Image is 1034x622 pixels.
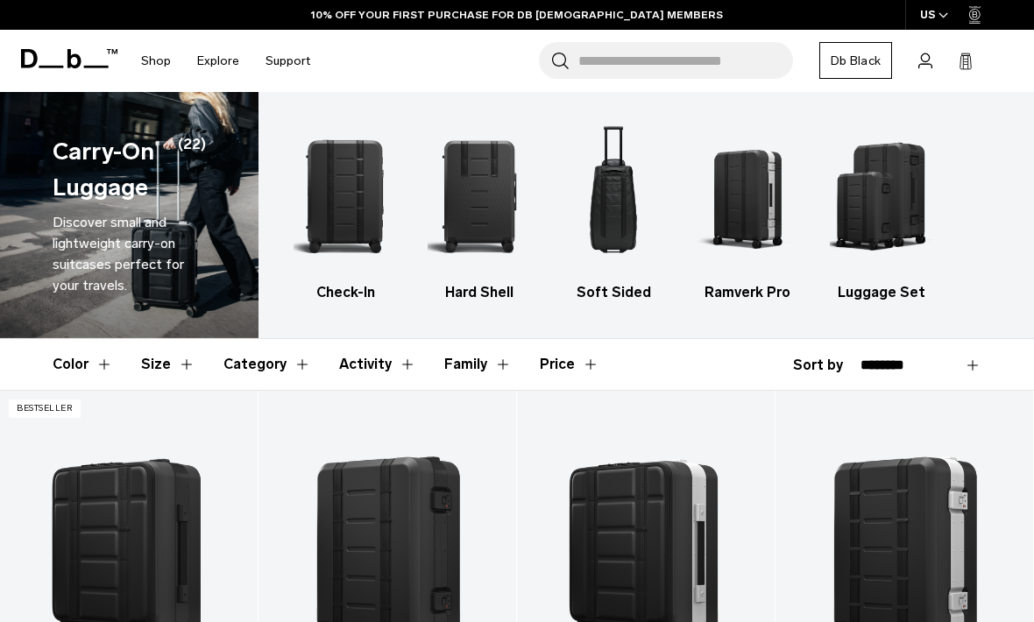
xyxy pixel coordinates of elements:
[428,118,531,303] li: 2 / 5
[444,339,512,390] button: Toggle Filter
[53,214,184,293] span: Discover small and lightweight carry-on suitcases perfect for your travels.
[197,30,239,92] a: Explore
[830,118,933,303] li: 5 / 5
[9,399,81,418] p: Bestseller
[141,30,171,92] a: Shop
[428,118,531,273] img: Db
[696,118,799,303] li: 4 / 5
[696,118,799,273] img: Db
[696,282,799,303] h3: Ramverk Pro
[178,134,206,205] span: (22)
[819,42,892,79] a: Db Black
[311,7,723,23] a: 10% OFF YOUR FIRST PURCHASE FOR DB [DEMOGRAPHIC_DATA] MEMBERS
[223,339,311,390] button: Toggle Filter
[53,134,172,205] h1: Carry-On Luggage
[562,118,665,273] img: Db
[294,118,397,303] a: Db Check-In
[696,118,799,303] a: Db Ramverk Pro
[830,282,933,303] h3: Luggage Set
[562,118,665,303] a: Db Soft Sided
[428,282,531,303] h3: Hard Shell
[294,118,397,273] img: Db
[540,339,599,390] button: Toggle Price
[830,118,933,303] a: Db Luggage Set
[266,30,310,92] a: Support
[53,339,113,390] button: Toggle Filter
[128,30,323,92] nav: Main Navigation
[562,282,665,303] h3: Soft Sided
[294,282,397,303] h3: Check-In
[141,339,195,390] button: Toggle Filter
[294,118,397,303] li: 1 / 5
[428,118,531,303] a: Db Hard Shell
[562,118,665,303] li: 3 / 5
[830,118,933,273] img: Db
[339,339,416,390] button: Toggle Filter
